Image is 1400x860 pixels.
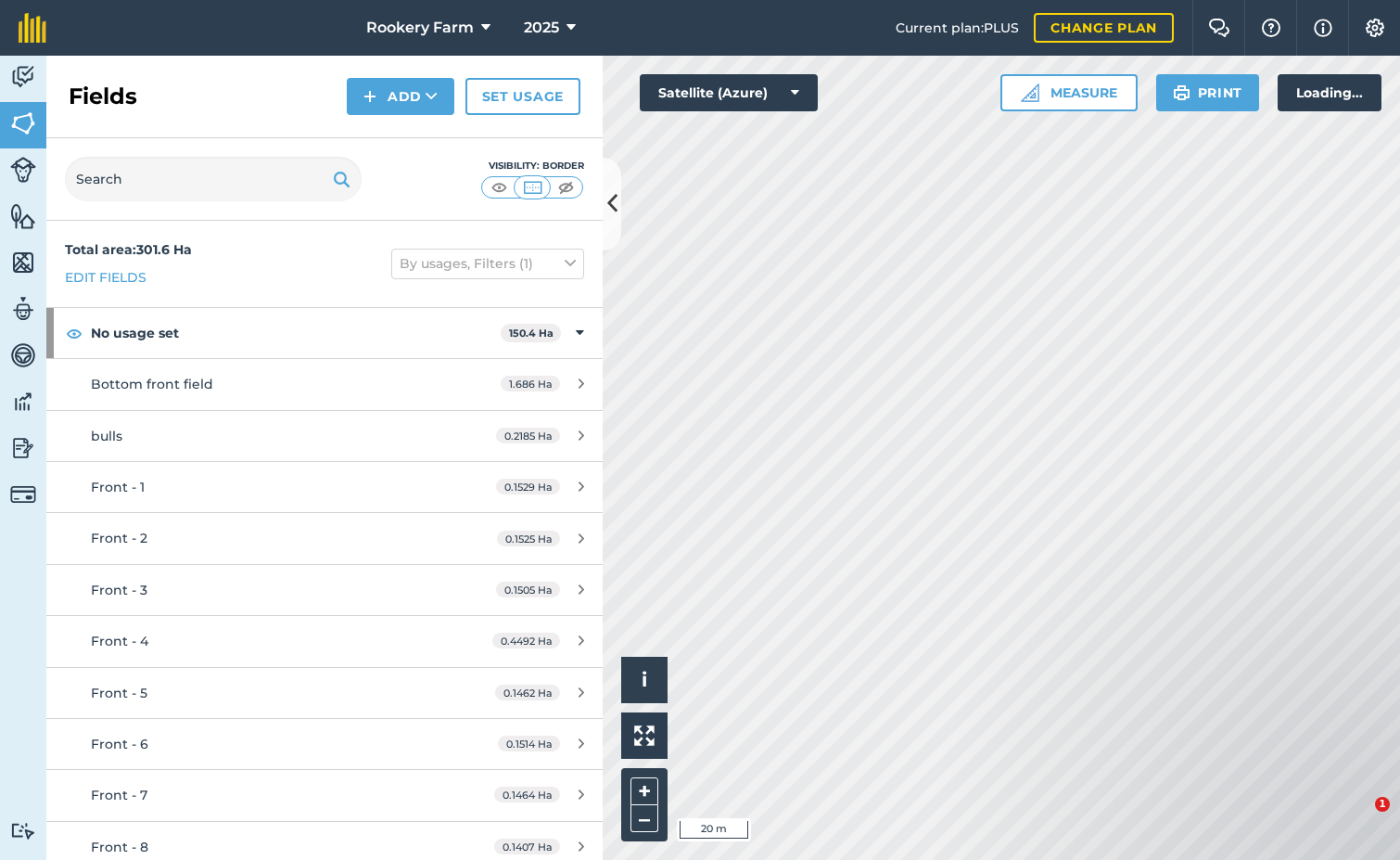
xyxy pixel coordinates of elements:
[640,74,818,111] button: Satellite (Azure)
[46,411,603,461] a: bulls0.2185 Ha
[1208,19,1230,37] img: Two speech bubbles overlapping with the left bubble in the forefront
[494,787,560,802] span: 0.1464 Ha
[91,685,147,701] span: Front - 5
[46,719,603,769] a: Front - 60.1514 Ha
[91,479,145,495] span: Front - 1
[10,388,36,416] img: svg+xml;base64,PD94bWwgdmVyc2lvbj0iMS4wIiBlbmNvZGluZz0idXRmLTgiPz4KPCEtLSBHZW5lcmF0b3I6IEFkb2JlIE...
[501,376,560,391] span: 1.686 Ha
[347,78,454,115] button: Add
[10,63,36,91] img: svg+xml;base64,PD94bWwgdmVyc2lvbj0iMS4wIiBlbmNvZGluZz0idXRmLTgiPz4KPCEtLSBHZW5lcmF0b3I6IEFkb2JlIE...
[492,633,560,648] span: 0.4492 Ha
[65,157,362,201] input: Search
[1156,74,1260,111] button: Print
[46,308,603,358] div: No usage set150.4 Ha
[363,85,376,108] img: svg+xml;base64,PHN2ZyB4bWxucz0iaHR0cDovL3d3dy53My5vcmcvMjAwMC9zdmciIHdpZHRoPSIxNCIgaGVpZ2h0PSIyNC...
[91,787,147,803] span: Front - 7
[91,376,213,392] span: Bottom front field
[488,178,511,197] img: svg+xml;base64,PHN2ZyB4bWxucz0iaHR0cDovL3d3dy53My5vcmcvMjAwMC9zdmciIHdpZHRoPSI1MCIgaGVpZ2h0PSI0MC...
[46,565,603,615] a: Front - 30.1505 Ha
[46,462,603,512] a: Front - 10.1529 Ha
[91,633,148,649] span: Front - 4
[496,428,560,443] span: 0.2185 Ha
[66,322,83,344] img: svg+xml;base64,PHN2ZyB4bWxucz0iaHR0cDovL3d3dy53My5vcmcvMjAwMC9zdmciIHdpZHRoPSIxOCIgaGVpZ2h0PSIyNC...
[91,839,148,855] span: Front - 8
[10,822,36,840] img: svg+xml;base64,PD94bWwgdmVyc2lvbj0iMS4wIiBlbmNvZGluZz0idXRmLTgiPz4KPCEtLSBHZW5lcmF0b3I6IEFkb2JlIE...
[1375,797,1390,812] span: 1
[1278,74,1381,111] div: Loading...
[10,481,36,507] img: svg+xml;base64,PD94bWwgdmVyc2lvbj0iMS4wIiBlbmNvZGluZz0idXRmLTgiPz4KPCEtLSBHZW5lcmF0b3I6IEFkb2JlIE...
[1000,74,1138,111] button: Measure
[10,202,36,230] img: svg+xml;base64,PHN2ZyB4bWxucz0iaHR0cDovL3d3dy53My5vcmcvMjAwMC9zdmciIHdpZHRoPSI1NiIgaGVpZ2h0PSI2MC...
[65,241,192,258] strong: Total area : 301.6 Ha
[46,770,603,820] a: Front - 70.1464 Ha
[91,308,501,358] strong: No usage set
[46,513,603,563] a: Front - 20.1525 Ha
[69,82,137,111] h2: Fields
[1364,19,1386,37] img: A cog icon
[1314,17,1332,39] img: svg+xml;base64,PHN2ZyB4bWxucz0iaHR0cDovL3d3dy53My5vcmcvMjAwMC9zdmciIHdpZHRoPSIxNyIgaGVpZ2h0PSIxNy...
[498,736,560,751] span: 0.1514 Ha
[521,178,544,197] img: svg+xml;base64,PHN2ZyB4bWxucz0iaHR0cDovL3d3dy53My5vcmcvMjAwMC9zdmciIHdpZHRoPSI1MCIgaGVpZ2h0PSI0MC...
[1260,19,1282,37] img: A question mark icon
[480,159,584,173] div: Visibility: Border
[46,668,603,718] a: Front - 50.1462 Ha
[10,295,36,323] img: svg+xml;base64,PD94bWwgdmVyc2lvbj0iMS4wIiBlbmNvZGluZz0idXRmLTgiPz4KPCEtLSBHZW5lcmF0b3I6IEFkb2JlIE...
[496,582,560,597] span: 0.1505 Ha
[10,341,36,369] img: svg+xml;base64,PD94bWwgdmVyc2lvbj0iMS4wIiBlbmNvZGluZz0idXRmLTgiPz4KPCEtLSBHZW5lcmF0b3I6IEFkb2JlIE...
[524,17,559,39] span: 2025
[391,249,584,278] button: By usages, Filters (1)
[496,479,560,494] span: 0.1529 Ha
[621,657,668,703] button: i
[1173,82,1190,104] img: svg+xml;base64,PHN2ZyB4bWxucz0iaHR0cDovL3d3dy53My5vcmcvMjAwMC9zdmciIHdpZHRoPSIxOSIgaGVpZ2h0PSIyNC...
[494,839,560,854] span: 0.1407 Ha
[509,327,554,340] strong: 150.4 Ha
[19,13,46,43] img: fieldmargin Logo
[46,616,603,666] a: Front - 40.4492 Ha
[10,249,36,276] img: svg+xml;base64,PHN2ZyB4bWxucz0iaHR0cDovL3d3dy53My5vcmcvMjAwMC9zdmciIHdpZHRoPSI1NiIgaGVpZ2h0PSI2MC...
[91,736,148,752] span: Front - 6
[630,777,658,805] button: +
[10,109,36,137] img: svg+xml;base64,PHN2ZyB4bWxucz0iaHR0cDovL3d3dy53My5vcmcvMjAwMC9zdmciIHdpZHRoPSI1NiIgaGVpZ2h0PSI2MC...
[554,178,578,197] img: svg+xml;base64,PHN2ZyB4bWxucz0iaHR0cDovL3d3dy53My5vcmcvMjAwMC9zdmciIHdpZHRoPSI1MCIgaGVpZ2h0PSI0MC...
[366,17,474,39] span: Rookery Farm
[1034,13,1174,43] a: Change plan
[10,434,36,462] img: svg+xml;base64,PD94bWwgdmVyc2lvbj0iMS4wIiBlbmNvZGluZz0idXRmLTgiPz4KPCEtLSBHZW5lcmF0b3I6IEFkb2JlIE...
[91,428,122,444] span: bulls
[634,725,655,746] img: Four arrows, one pointing top left, one top right, one bottom right and the last bottom left
[10,157,36,183] img: svg+xml;base64,PD94bWwgdmVyc2lvbj0iMS4wIiBlbmNvZGluZz0idXRmLTgiPz4KPCEtLSBHZW5lcmF0b3I6IEFkb2JlIE...
[497,531,560,546] span: 0.1525 Ha
[630,805,658,832] button: –
[46,359,603,409] a: Bottom front field1.686 Ha
[896,18,1019,38] span: Current plan : PLUS
[91,530,147,546] span: Front - 2
[65,267,146,288] a: Edit fields
[465,78,580,115] a: Set usage
[1337,797,1381,841] iframe: Intercom live chat
[333,168,350,190] img: svg+xml;base64,PHN2ZyB4bWxucz0iaHR0cDovL3d3dy53My5vcmcvMjAwMC9zdmciIHdpZHRoPSIxOSIgaGVpZ2h0PSIyNC...
[495,685,560,700] span: 0.1462 Ha
[1021,83,1039,102] img: Ruler icon
[91,582,147,598] span: Front - 3
[642,668,647,691] span: i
